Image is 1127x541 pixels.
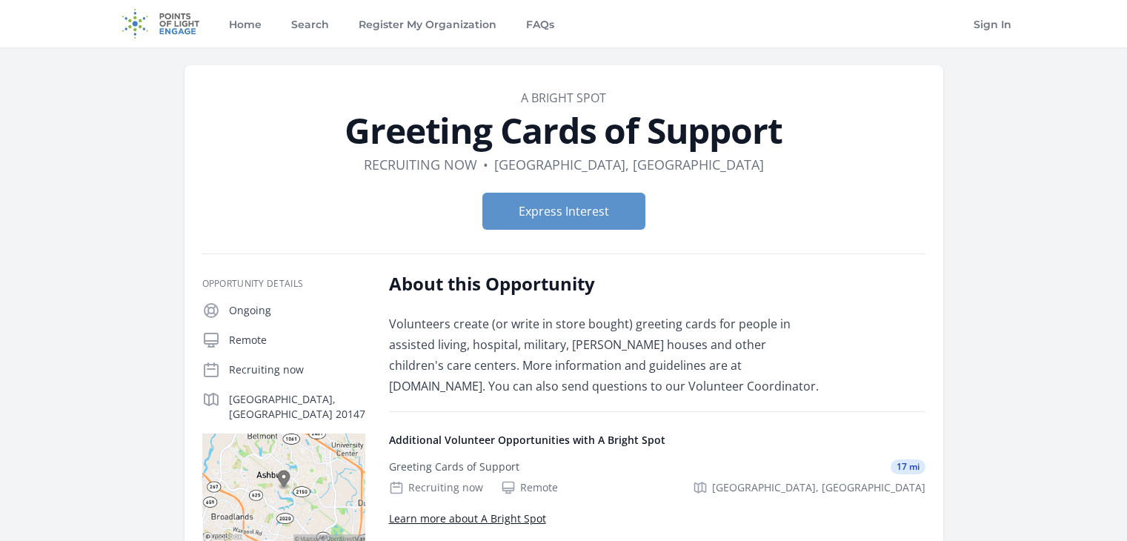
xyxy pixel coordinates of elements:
[389,272,822,296] h2: About this Opportunity
[389,511,546,525] a: Learn more about A Bright Spot
[229,303,365,318] p: Ongoing
[389,313,822,396] p: Volunteers create (or write in store bought) greeting cards for people in assisted living, hospit...
[229,362,365,377] p: Recruiting now
[389,480,483,495] div: Recruiting now
[202,113,925,148] h1: Greeting Cards of Support
[383,448,931,507] a: Greeting Cards of Support 17 mi Recruiting now Remote [GEOGRAPHIC_DATA], [GEOGRAPHIC_DATA]
[483,154,488,175] div: •
[202,278,365,290] h3: Opportunity Details
[389,459,519,474] div: Greeting Cards of Support
[501,480,558,495] div: Remote
[521,90,606,106] a: A Bright Spot
[891,459,925,474] span: 17 mi
[494,154,764,175] dd: [GEOGRAPHIC_DATA], [GEOGRAPHIC_DATA]
[712,480,925,495] span: [GEOGRAPHIC_DATA], [GEOGRAPHIC_DATA]
[482,193,645,230] button: Express Interest
[364,154,477,175] dd: Recruiting now
[229,333,365,348] p: Remote
[389,433,925,448] h4: Additional Volunteer Opportunities with A Bright Spot
[229,392,365,422] p: [GEOGRAPHIC_DATA], [GEOGRAPHIC_DATA] 20147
